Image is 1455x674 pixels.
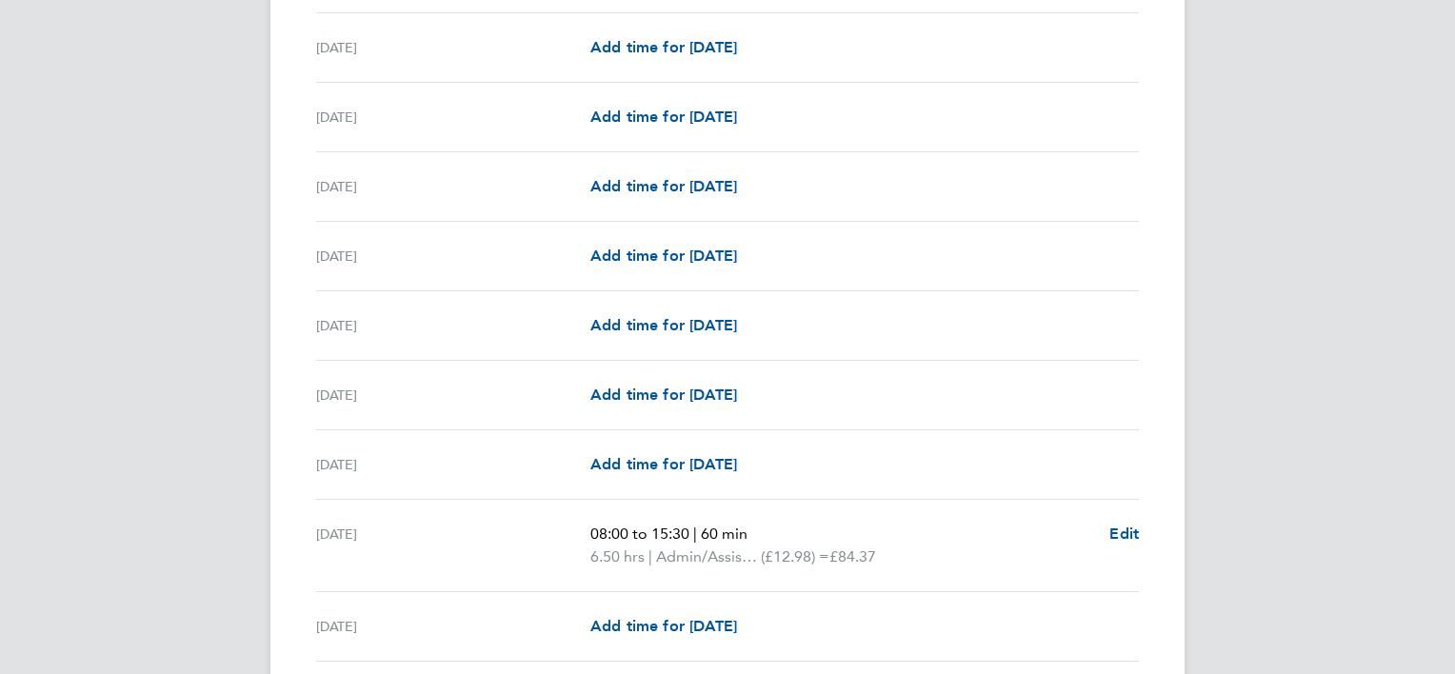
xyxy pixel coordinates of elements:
div: [DATE] [316,453,590,476]
span: 60 min [701,525,747,543]
span: 08:00 to 15:30 [590,525,689,543]
span: Add time for [DATE] [590,38,737,56]
div: [DATE] [316,245,590,268]
div: [DATE] [316,36,590,59]
div: [DATE] [316,384,590,406]
span: Add time for [DATE] [590,455,737,473]
span: Admin/Assistant Coach Rat [656,545,761,568]
span: Add time for [DATE] [590,247,737,265]
span: Edit [1109,525,1139,543]
span: Add time for [DATE] [590,108,737,126]
span: (£12.98) = [761,547,829,565]
a: Add time for [DATE] [590,384,737,406]
span: Add time for [DATE] [590,316,737,334]
span: | [648,547,652,565]
span: Add time for [DATE] [590,177,737,195]
div: [DATE] [316,615,590,638]
span: Add time for [DATE] [590,617,737,635]
a: Add time for [DATE] [590,453,737,476]
span: £84.37 [829,547,876,565]
a: Edit [1109,523,1139,545]
a: Add time for [DATE] [590,314,737,337]
div: [DATE] [316,314,590,337]
a: Add time for [DATE] [590,175,737,198]
div: [DATE] [316,175,590,198]
span: 6.50 hrs [590,547,645,565]
div: [DATE] [316,106,590,129]
a: Add time for [DATE] [590,36,737,59]
span: Add time for [DATE] [590,386,737,404]
div: [DATE] [316,523,590,568]
a: Add time for [DATE] [590,106,737,129]
a: Add time for [DATE] [590,245,737,268]
a: Add time for [DATE] [590,615,737,638]
span: | [693,525,697,543]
